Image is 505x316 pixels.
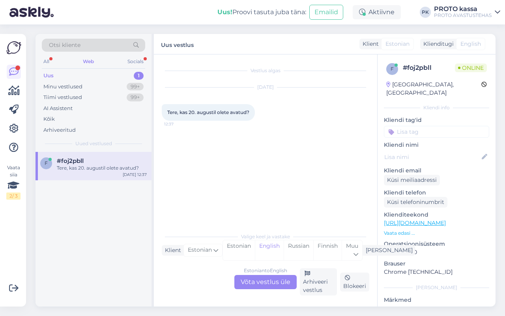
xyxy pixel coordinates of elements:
div: Klienditugi [420,40,454,48]
div: Küsi meiliaadressi [384,175,440,185]
div: Tere, kas 20. augustil olete avatud? [57,165,147,172]
div: [PERSON_NAME] [363,246,413,254]
div: [DATE] [162,84,369,91]
img: Askly Logo [6,40,21,55]
p: Chrome [TECHNICAL_ID] [384,268,489,276]
div: Estonian to English [244,267,287,274]
span: f [45,160,48,166]
div: Vestlus algas [162,67,369,74]
span: Online [455,64,487,72]
div: Proovi tasuta juba täna: [217,7,306,17]
div: Küsi telefoninumbrit [384,197,447,208]
div: PROTO AVASTUSTEHAS [434,12,492,19]
p: Kliendi telefon [384,189,489,197]
div: Minu vestlused [43,83,82,91]
a: PROTO kassaPROTO AVASTUSTEHAS [434,6,500,19]
div: [GEOGRAPHIC_DATA], [GEOGRAPHIC_DATA] [386,80,481,97]
span: English [460,40,481,48]
p: Brauser [384,260,489,268]
p: Vaata edasi ... [384,230,489,237]
span: Estonian [188,246,212,254]
div: PROTO kassa [434,6,492,12]
div: Võta vestlus üle [234,275,297,289]
span: Tere, kas 20. augustil olete avatud? [167,109,249,115]
span: Estonian [385,40,410,48]
div: 99+ [127,83,144,91]
button: Emailid [309,5,343,20]
span: Otsi kliente [49,41,80,49]
div: AI Assistent [43,105,73,112]
div: Arhiveeri vestlus [300,268,337,295]
div: Arhiveeritud [43,126,76,134]
div: # foj2pbll [403,63,455,73]
div: Kliendi info [384,104,489,111]
div: Tiimi vestlused [43,93,82,101]
a: [URL][DOMAIN_NAME] [384,219,446,226]
div: All [42,56,51,67]
div: Klient [162,246,181,254]
p: Kliendi email [384,166,489,175]
span: Uued vestlused [75,140,112,147]
p: Windows 10 [384,248,489,256]
p: Klienditeekond [384,211,489,219]
div: Klient [359,40,379,48]
label: Uus vestlus [161,39,194,49]
p: Operatsioonisüsteem [384,240,489,248]
div: [PERSON_NAME] [384,284,489,291]
div: 99+ [127,93,144,101]
div: Finnish [313,240,342,260]
div: Aktiivne [353,5,401,19]
div: Socials [126,56,145,67]
p: Kliendi tag'id [384,116,489,124]
span: 12:37 [164,121,194,127]
div: PK [420,7,431,18]
span: Muu [346,242,358,249]
input: Lisa tag [384,126,489,138]
div: Uus [43,72,54,80]
div: Blokeeri [340,273,369,292]
div: Estonian [223,240,255,260]
span: f [391,66,394,72]
p: Märkmed [384,296,489,304]
div: [DATE] 12:37 [123,172,147,178]
input: Lisa nimi [384,153,480,161]
span: #foj2pbll [57,157,84,165]
div: 1 [134,72,144,80]
div: Valige keel ja vastake [162,233,369,240]
div: Kõik [43,115,55,123]
p: Kliendi nimi [384,141,489,149]
div: 2 / 3 [6,193,21,200]
div: Russian [284,240,313,260]
div: English [255,240,284,260]
b: Uus! [217,8,232,16]
div: Vaata siia [6,164,21,200]
div: Web [81,56,95,67]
